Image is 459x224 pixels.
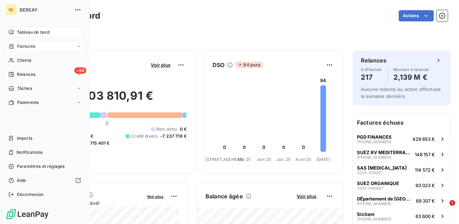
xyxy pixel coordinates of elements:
[416,198,435,204] span: 69 307 €
[399,10,434,21] button: Actions
[415,152,435,157] span: 148 157 €
[357,217,391,221] span: [PHONE_NUMBER]
[17,191,44,198] span: Déconnexion
[393,72,429,83] h4: 2,139 M €
[131,133,157,139] span: Crédit divers
[357,196,413,202] span: DÉpartement de [GEOGRAPHIC_DATA]
[435,200,452,217] iframe: Intercom live chat
[357,186,383,190] span: 2025-040997
[416,213,435,219] span: 63 600 €
[212,61,224,69] h6: DSO
[160,133,187,139] span: -7 237 718 €
[353,177,450,193] button: SUEZ ORGANIQUE2025-04099793 023 €
[17,85,32,92] span: Tâches
[17,43,35,50] span: Factures
[412,136,435,142] span: 429 853 €
[295,193,318,199] button: Voir plus
[415,167,435,173] span: 114 572 €
[156,126,177,132] span: Non-échu
[357,211,374,217] span: Sictiam
[205,192,243,200] h6: Balance âgée
[361,56,386,65] h6: Relances
[205,157,243,162] tspan: [STREET_ADDRESS]
[151,62,170,68] span: Voir plus
[357,134,392,140] span: PGD FINANCES
[17,57,31,64] span: Clients
[296,157,311,162] tspan: Août 25
[236,62,262,68] span: 94 jours
[353,162,450,177] button: SAS [MEDICAL_DATA]2025-070011114 572 €
[17,163,65,170] span: Paramètres et réglages
[147,194,163,199] span: Voir plus
[20,7,70,13] span: BERSAY
[145,193,166,199] button: Voir plus
[6,175,84,186] a: Aide
[6,4,17,15] div: BE
[17,29,49,35] span: Tableau de bord
[361,67,382,72] span: À effectuer
[317,157,330,162] tspan: [DATE]
[357,202,391,206] span: [PHONE_NUMBER]
[353,114,450,131] h6: Factures échues
[353,131,450,146] button: PGD FINANCES[PHONE_NUMBER]429 853 €
[16,149,42,156] span: Notifications
[353,193,450,208] button: DÉpartement de [GEOGRAPHIC_DATA][PHONE_NUMBER]69 307 €
[17,135,32,141] span: Imports
[149,62,173,68] button: Voir plus
[353,208,450,224] button: Sictiam[PHONE_NUMBER]63 600 €
[357,165,407,171] span: SAS [MEDICAL_DATA]
[393,67,429,72] span: Montant à relancer
[357,150,412,155] span: SUEZ RV MEDITERRANEE
[357,180,399,186] span: SUEZ ORGANIQUE
[416,183,435,188] span: 93 023 €
[17,71,35,78] span: Relances
[40,89,187,110] h2: 1 403 810,91 €
[238,157,251,162] tspan: Mai 25
[40,199,142,206] span: Chiffre d'affaires mensuel
[450,200,455,206] span: 1
[357,140,391,144] span: [PHONE_NUMBER]
[180,126,187,132] span: 0 €
[361,86,441,99] span: Aucune relance ou action effectuée la semaine dernière.
[106,120,109,126] span: 0
[6,209,49,220] img: Logo LeanPay
[17,177,26,184] span: Aide
[88,140,110,146] span: -715 401 €
[353,146,450,162] button: SUEZ RV MEDITERRANEE[PHONE_NUMBER]148 157 €
[17,99,39,106] span: Paiements
[357,171,381,175] span: 2025-070011
[297,193,316,199] span: Voir plus
[357,155,391,159] span: [PHONE_NUMBER]
[257,157,271,162] tspan: Juin 25
[361,72,382,83] h4: 217
[277,157,291,162] tspan: Juil. 25
[74,67,86,74] span: +99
